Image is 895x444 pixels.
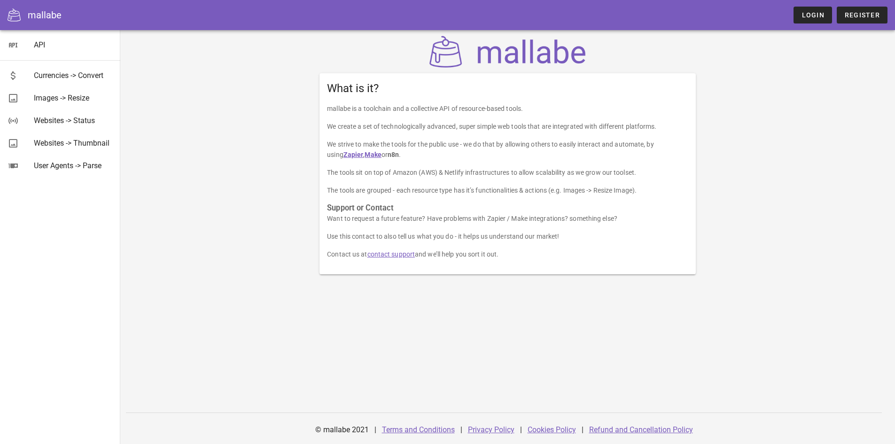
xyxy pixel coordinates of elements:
[343,151,364,158] a: Zapier
[801,11,824,19] span: Login
[327,121,688,132] p: We create a set of technologically advanced, super simple web tools that are integrated with diff...
[374,419,376,441] div: |
[582,419,584,441] div: |
[327,103,688,114] p: mallabe is a toolchain and a collective API of resource-based tools.
[837,7,887,23] a: Register
[528,425,576,434] a: Cookies Policy
[34,40,113,49] div: API
[427,36,589,68] img: mallabe Logo
[327,231,688,241] p: Use this contact to also tell us what you do - it helps us understand our market!
[468,425,514,434] a: Privacy Policy
[460,419,462,441] div: |
[34,161,113,170] div: User Agents -> Parse
[34,116,113,125] div: Websites -> Status
[327,213,688,224] p: Want to request a future feature? Have problems with Zapier / Make integrations? something else?
[34,71,113,80] div: Currencies -> Convert
[327,203,688,213] h3: Support or Contact
[34,139,113,148] div: Websites -> Thumbnail
[327,139,688,160] p: We strive to make the tools for the public use - we do that by allowing others to easily interact...
[794,7,832,23] a: Login
[327,167,688,178] p: The tools sit on top of Amazon (AWS) & Netlify infrastructures to allow scalability as we grow ou...
[388,151,399,158] strong: n8n
[367,250,415,258] a: contact support
[589,425,693,434] a: Refund and Cancellation Policy
[327,185,688,195] p: The tools are grouped - each resource type has it’s functionalities & actions (e.g. Images -> Res...
[34,93,113,102] div: Images -> Resize
[319,73,696,103] div: What is it?
[382,425,455,434] a: Terms and Conditions
[844,11,880,19] span: Register
[310,419,374,441] div: © mallabe 2021
[767,383,891,428] iframe: Tidio Chat
[28,8,62,22] div: mallabe
[327,249,688,259] p: Contact us at and we’ll help you sort it out.
[365,151,381,158] a: Make
[520,419,522,441] div: |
